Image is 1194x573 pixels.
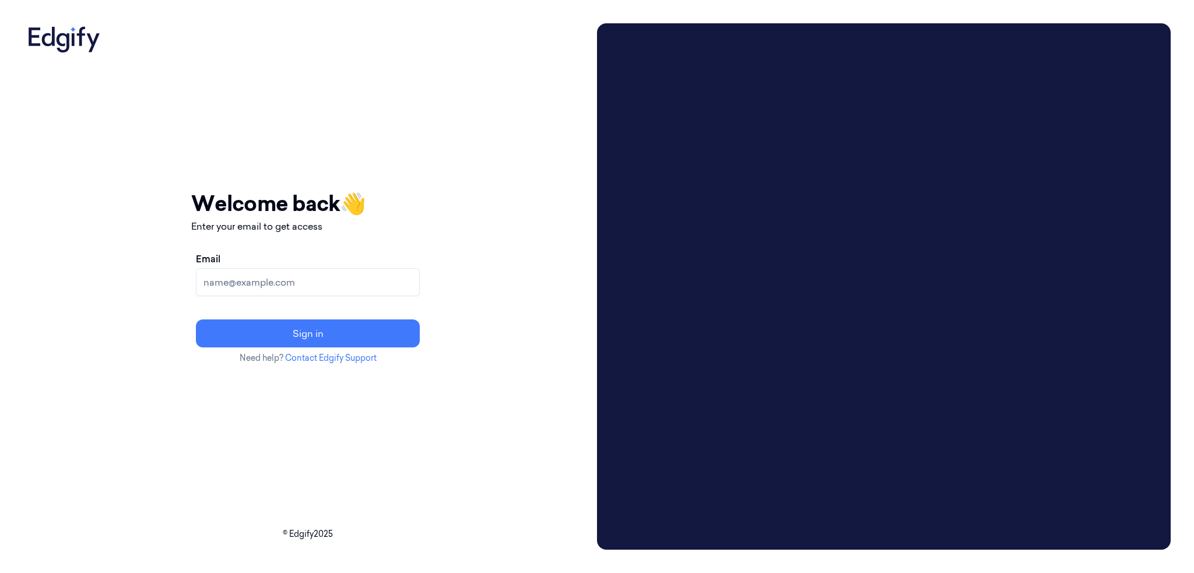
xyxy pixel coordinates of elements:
a: Contact Edgify Support [285,353,377,363]
label: Email [196,252,220,266]
p: © Edgify 2025 [23,528,592,540]
button: Sign in [196,319,420,347]
p: Enter your email to get access [191,219,424,233]
h1: Welcome back 👋 [191,188,424,219]
input: name@example.com [196,268,420,296]
p: Need help? [191,352,424,364]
